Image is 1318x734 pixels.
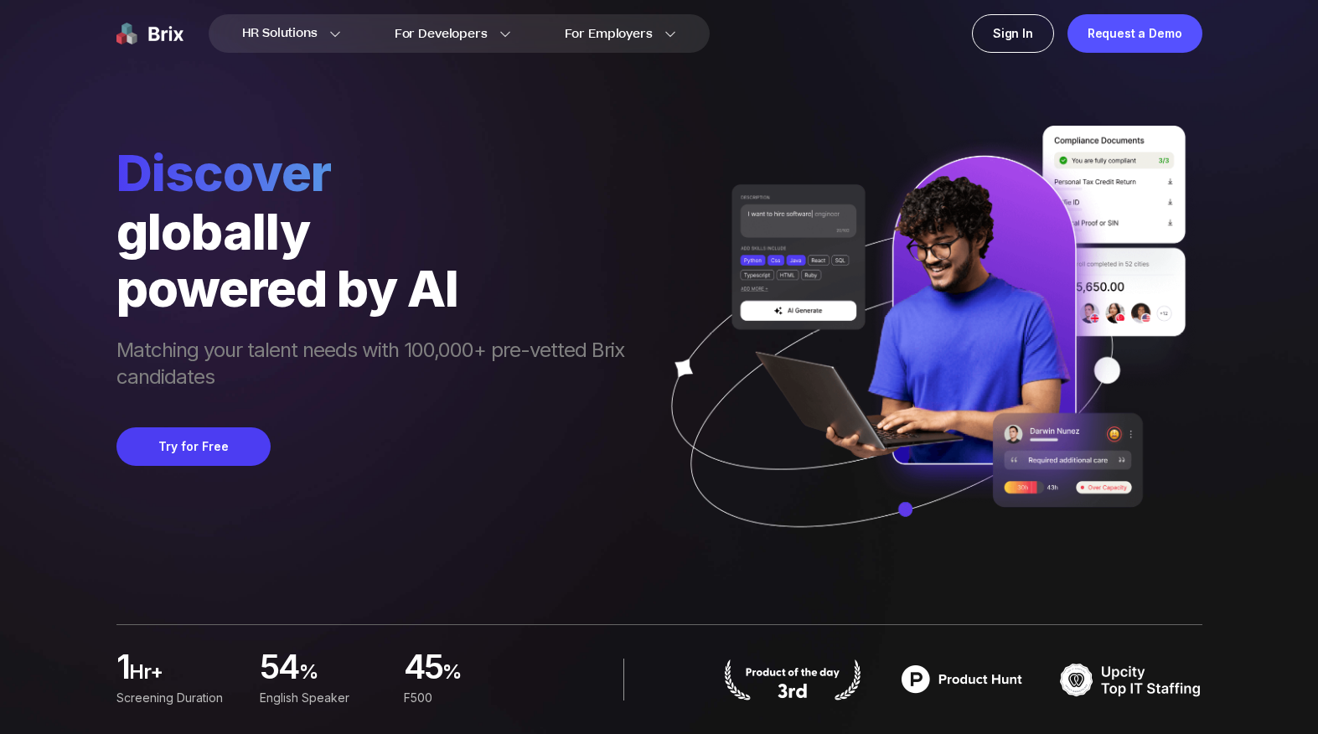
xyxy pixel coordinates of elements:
div: English Speaker [260,689,383,707]
img: TOP IT STAFFING [1060,659,1202,700]
a: Sign In [972,14,1054,53]
span: For Employers [565,25,653,43]
span: % [442,659,527,692]
div: Screening duration [116,689,240,707]
div: powered by AI [116,260,641,317]
a: Request a Demo [1067,14,1202,53]
span: For Developers [395,25,488,43]
button: Try for Free [116,427,271,466]
span: % [299,659,384,692]
img: product hunt badge [891,659,1033,700]
span: Matching your talent needs with 100,000+ pre-vetted Brix candidates [116,337,641,394]
img: product hunt badge [721,659,864,700]
div: globally [116,203,641,260]
img: ai generate [641,126,1202,576]
span: 45 [403,652,442,685]
span: Discover [116,142,641,203]
span: HR Solutions [242,20,318,47]
span: 54 [260,652,299,685]
span: 1 [116,652,129,685]
div: F500 [403,689,526,707]
span: hr+ [129,659,240,692]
